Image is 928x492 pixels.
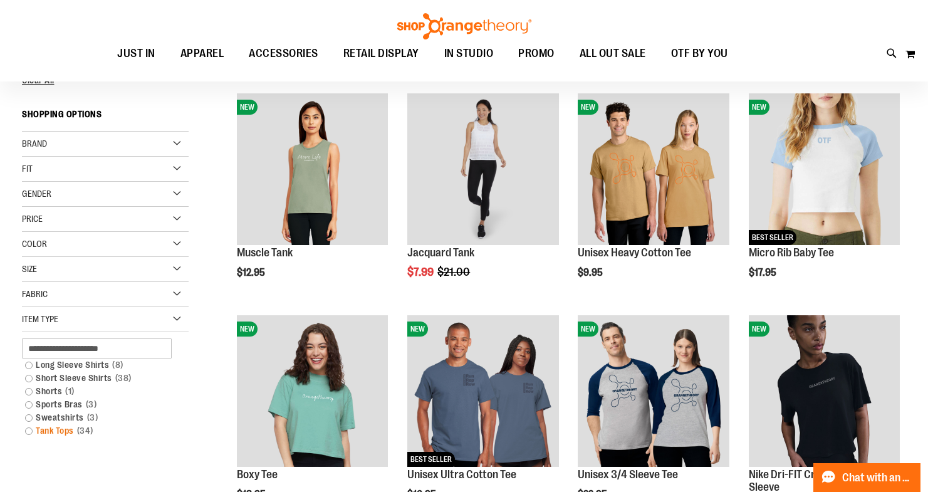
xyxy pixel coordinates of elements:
[578,322,598,337] span: NEW
[237,267,267,278] span: $12.95
[578,93,729,244] img: Unisex Heavy Cotton Tee
[237,246,293,259] a: Muscle Tank
[83,398,100,411] span: 3
[407,315,558,468] a: Unisex Ultra Cotton TeeNEWBEST SELLER
[22,214,43,224] span: Price
[407,468,516,481] a: Unisex Ultra Cotton Tee
[578,246,691,259] a: Unisex Heavy Cotton Tee
[749,246,834,259] a: Micro Rib Baby Tee
[407,246,474,259] a: Jacquard Tank
[749,322,769,337] span: NEW
[19,424,179,437] a: Tank Tops34
[237,315,388,466] img: Boxy Tee
[237,315,388,468] a: Boxy TeeNEW
[749,93,900,246] a: Micro Rib Baby TeeNEWBEST SELLER
[749,100,769,115] span: NEW
[444,39,494,68] span: IN STUDIO
[749,230,796,245] span: BEST SELLER
[112,372,135,385] span: 38
[237,468,278,481] a: Boxy Tee
[74,424,96,437] span: 34
[578,267,605,278] span: $9.95
[22,164,33,174] span: Fit
[813,463,921,492] button: Chat with an Expert
[19,359,179,372] a: Long Sleeve Shirts8
[749,315,900,468] a: Nike Dri-FIT Cropped Short-SleeveNEW
[407,322,428,337] span: NEW
[395,13,533,39] img: Shop Orangetheory
[407,93,558,244] img: Front view of Jacquard Tank
[249,39,318,68] span: ACCESSORIES
[571,87,735,310] div: product
[578,93,729,246] a: Unisex Heavy Cotton TeeNEW
[22,239,47,249] span: Color
[749,93,900,244] img: Micro Rib Baby Tee
[518,39,555,68] span: PROMO
[578,315,729,466] img: Unisex 3/4 Sleeve Tee
[237,322,258,337] span: NEW
[22,189,51,199] span: Gender
[749,267,778,278] span: $17.95
[237,93,388,244] img: Muscle Tank
[671,39,728,68] span: OTF BY YOU
[117,39,155,68] span: JUST IN
[580,39,646,68] span: ALL OUT SALE
[401,87,565,310] div: product
[407,452,455,467] span: BEST SELLER
[22,139,47,149] span: Brand
[237,100,258,115] span: NEW
[437,266,472,278] span: $21.00
[22,264,37,274] span: Size
[180,39,224,68] span: APPAREL
[578,315,729,468] a: Unisex 3/4 Sleeve TeeNEW
[578,468,678,481] a: Unisex 3/4 Sleeve Tee
[343,39,419,68] span: RETAIL DISPLAY
[84,411,102,424] span: 3
[749,315,900,466] img: Nike Dri-FIT Cropped Short-Sleeve
[578,100,598,115] span: NEW
[22,103,189,132] strong: Shopping Options
[22,314,58,324] span: Item Type
[407,93,558,246] a: Front view of Jacquard Tank
[19,372,179,385] a: Short Sleeve Shirts38
[109,359,127,372] span: 8
[407,315,558,466] img: Unisex Ultra Cotton Tee
[19,411,179,424] a: Sweatshirts3
[237,93,388,246] a: Muscle TankNEW
[19,385,179,398] a: Shorts1
[22,289,48,299] span: Fabric
[22,76,189,85] a: Clear All
[407,266,435,278] span: $7.99
[743,87,906,310] div: product
[842,472,913,484] span: Chat with an Expert
[19,398,179,411] a: Sports Bras3
[62,385,78,398] span: 1
[231,87,394,310] div: product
